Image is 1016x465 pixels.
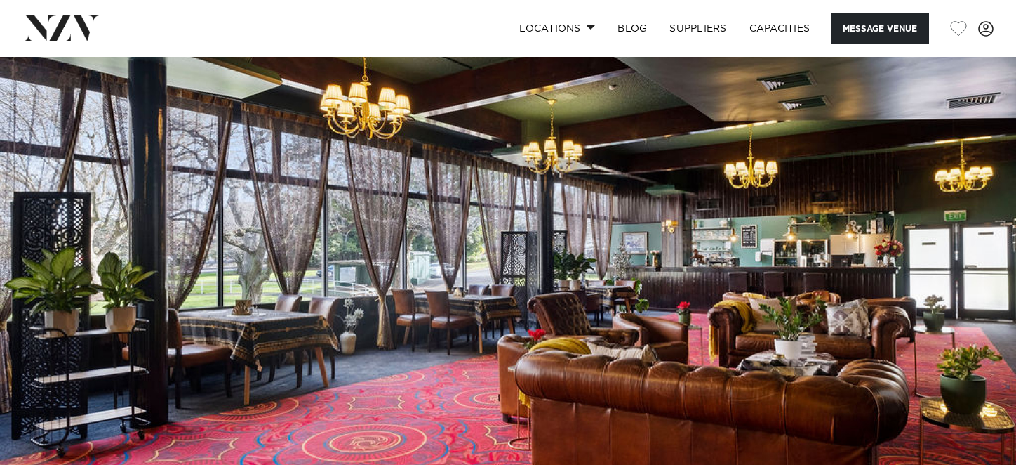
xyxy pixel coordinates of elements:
[738,13,822,44] a: Capacities
[831,13,929,44] button: Message Venue
[606,13,658,44] a: BLOG
[508,13,606,44] a: Locations
[22,15,99,41] img: nzv-logo.png
[658,13,737,44] a: SUPPLIERS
